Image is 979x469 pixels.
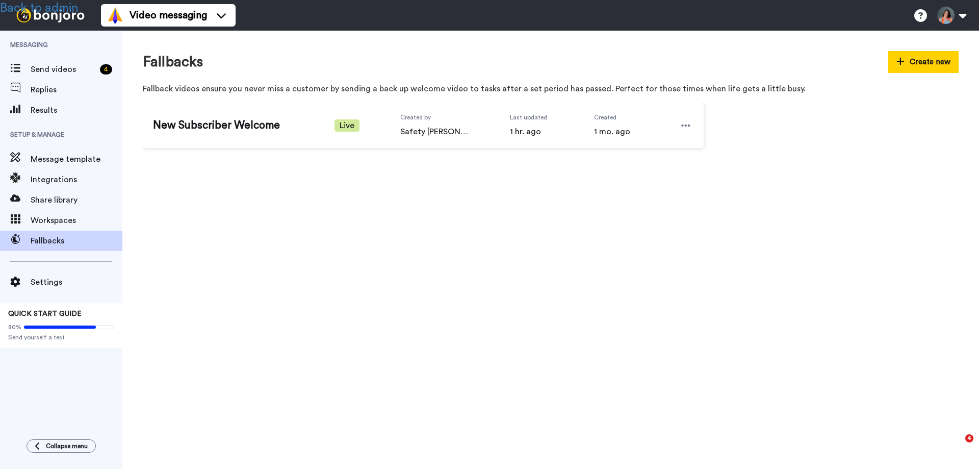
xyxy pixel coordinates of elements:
iframe: Intercom live chat [944,434,969,459]
h1: Fallbacks [143,54,203,70]
span: Workspaces [31,214,122,227]
span: Created [594,113,640,121]
span: Settings [31,276,122,288]
span: 1 hr. ago [510,126,556,138]
p: Fallback videos ensure you never miss a customer by sending a back up welcome video to tasks afte... [143,83,959,95]
span: Last updated [510,113,556,121]
span: New Subscriber Welcome [153,118,293,133]
span: QUICK START GUIDE [8,310,82,317]
div: 4 [100,64,112,75]
span: 1 mo. ago [594,126,640,138]
span: 4 [965,434,973,442]
span: Created by [400,113,472,121]
span: 80% [8,323,21,331]
button: Create new [888,51,959,73]
button: Collapse menu [27,439,96,453]
span: Send yourself a test [8,333,114,341]
span: Results [31,104,122,116]
span: Collapse menu [46,442,88,450]
span: Live [334,119,359,132]
span: Message template [31,153,122,165]
img: vm-color.svg [107,7,123,23]
span: Send videos [31,63,96,76]
span: Video messaging [130,8,207,22]
span: Share library [31,194,122,206]
span: Integrations [31,174,122,186]
span: Safety [PERSON_NAME] [400,126,472,138]
span: Fallbacks [31,235,122,247]
span: Replies [31,84,122,96]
